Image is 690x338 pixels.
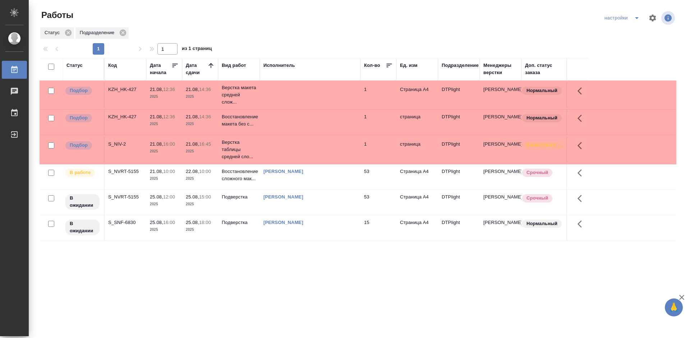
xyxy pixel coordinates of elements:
div: Можно подбирать исполнителей [65,86,100,96]
button: Здесь прячутся важные кнопки [573,215,590,233]
td: 1 [360,137,396,162]
p: 2025 [150,226,179,233]
p: 21.08, [186,114,199,119]
p: 25.08, [186,220,199,225]
p: Статус [45,29,62,36]
span: Работы [40,9,73,21]
p: [DEMOGRAPHIC_DATA] [526,142,562,149]
td: страница [396,137,438,162]
div: Вид работ [222,62,246,69]
p: 2025 [186,93,215,100]
p: Подразделение [80,29,117,36]
p: Подверстка [222,193,256,201]
div: Исполнитель назначен, приступать к работе пока рано [65,219,100,236]
p: 15:00 [199,194,211,200]
p: [PERSON_NAME] [483,193,518,201]
button: Здесь прячутся важные кнопки [573,190,590,207]
p: [PERSON_NAME] [483,141,518,148]
p: 2025 [186,175,215,182]
div: Код [108,62,117,69]
td: DTPlight [438,164,480,189]
div: KZH_HK-427 [108,113,143,120]
p: 12:36 [163,114,175,119]
p: Нормальный [526,114,557,122]
div: KZH_HK-427 [108,86,143,93]
td: 1 [360,82,396,108]
td: DTPlight [438,137,480,162]
p: 21.08, [186,87,199,92]
p: [PERSON_NAME] [483,168,518,175]
p: 10:00 [163,169,175,174]
p: Подбор [70,114,88,122]
div: Исполнитель назначен, приступать к работе пока рано [65,193,100,210]
p: 16:00 [163,220,175,225]
div: Статус [40,27,74,39]
p: [PERSON_NAME] [483,86,518,93]
p: 2025 [150,201,179,208]
div: Можно подбирать исполнителей [65,141,100,150]
p: Верстка таблицы средней сло... [222,139,256,160]
div: Менеджеры верстки [483,62,518,76]
a: [PERSON_NAME] [263,194,303,200]
p: 12:00 [163,194,175,200]
p: 12:36 [163,87,175,92]
div: S_NIV-2 [108,141,143,148]
p: Нормальный [526,220,557,227]
p: 21.08, [150,169,163,174]
p: 2025 [186,201,215,208]
p: 21.08, [186,141,199,147]
td: DTPlight [438,215,480,241]
a: [PERSON_NAME] [263,169,303,174]
td: DTPlight [438,82,480,108]
td: DTPlight [438,190,480,215]
p: 21.08, [150,87,163,92]
div: Исполнитель [263,62,295,69]
p: Верстка макета средней слож... [222,84,256,106]
span: Настроить таблицу [644,9,661,27]
td: страница [396,110,438,135]
button: Здесь прячутся важные кнопки [573,110,590,127]
p: Подбор [70,142,88,149]
p: 2025 [150,120,179,128]
div: Статус [66,62,83,69]
p: 2025 [186,120,215,128]
div: S_NVRT-5155 [108,168,143,175]
div: S_SNF-6830 [108,219,143,226]
p: Восстановление макета без с... [222,113,256,128]
p: Восстановление сложного мак... [222,168,256,182]
p: 21.08, [150,114,163,119]
p: В работе [70,169,91,176]
div: Можно подбирать исполнителей [65,113,100,123]
p: В ожидании [70,195,95,209]
span: 🙏 [668,300,680,315]
div: Дата сдачи [186,62,207,76]
p: 2025 [186,226,215,233]
p: 22.08, [186,169,199,174]
span: Посмотреть информацию [661,11,676,25]
td: 53 [360,190,396,215]
p: 16:45 [199,141,211,147]
td: Страница А4 [396,164,438,189]
p: 2025 [150,175,179,182]
td: Страница А4 [396,215,438,241]
td: 1 [360,110,396,135]
button: 🙏 [665,298,683,316]
p: 16:00 [163,141,175,147]
button: Здесь прячутся важные кнопки [573,164,590,182]
a: [PERSON_NAME] [263,220,303,225]
div: Кол-во [364,62,380,69]
p: Подверстка [222,219,256,226]
p: Срочный [526,169,548,176]
div: Ед. изм [400,62,418,69]
p: 14:36 [199,114,211,119]
p: В ожидании [70,220,95,234]
p: 2025 [150,93,179,100]
div: Доп. статус заказа [525,62,563,76]
p: 18:00 [199,220,211,225]
td: Страница А4 [396,82,438,108]
div: Подразделение [442,62,479,69]
div: Исполнитель выполняет работу [65,168,100,178]
p: Нормальный [526,87,557,94]
p: Срочный [526,195,548,202]
div: S_NVRT-5155 [108,193,143,201]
